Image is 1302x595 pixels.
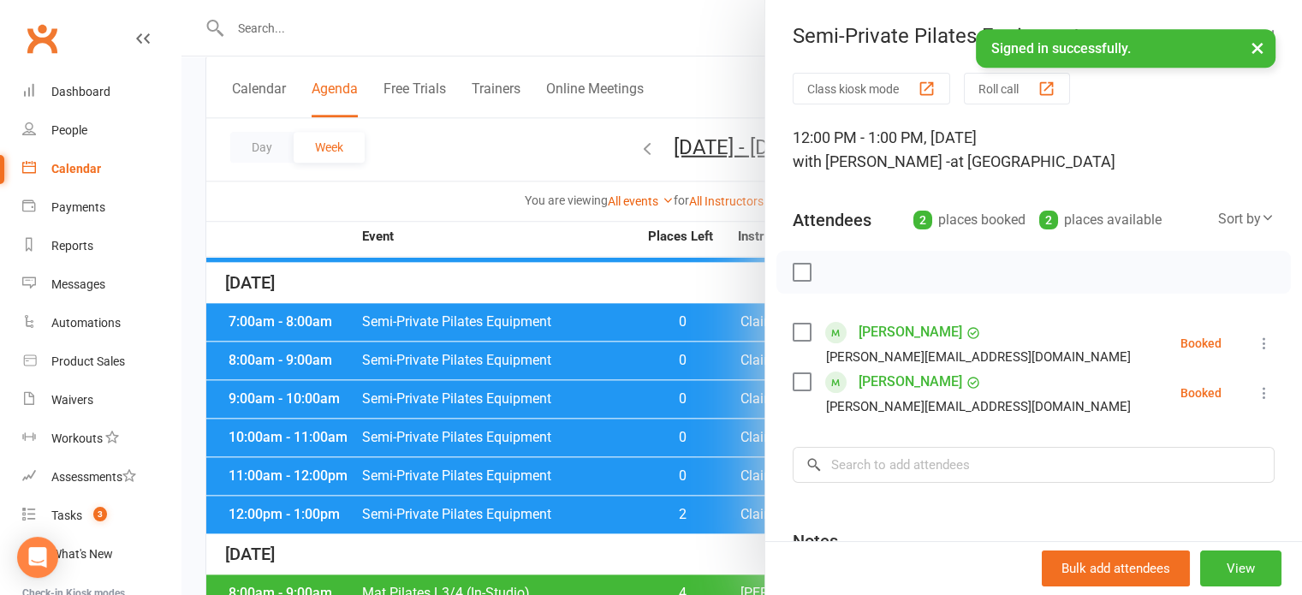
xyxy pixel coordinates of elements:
a: Product Sales [22,342,181,381]
a: Tasks 3 [22,497,181,535]
a: Reports [22,227,181,265]
div: places available [1039,208,1162,232]
div: Booked [1180,337,1222,349]
button: Class kiosk mode [793,73,950,104]
div: places booked [913,208,1026,232]
div: Assessments [51,470,136,484]
div: Workouts [51,431,103,445]
a: [PERSON_NAME] [859,368,962,396]
a: What's New [22,535,181,574]
span: at [GEOGRAPHIC_DATA] [950,152,1115,170]
div: Attendees [793,208,871,232]
div: Tasks [51,509,82,522]
a: Workouts [22,419,181,458]
a: Assessments [22,458,181,497]
a: People [22,111,181,150]
span: with [PERSON_NAME] - [793,152,950,170]
div: 12:00 PM - 1:00 PM, [DATE] [793,126,1275,174]
a: Messages [22,265,181,304]
div: 2 [913,211,932,229]
a: Dashboard [22,73,181,111]
a: Calendar [22,150,181,188]
div: Product Sales [51,354,125,368]
div: Waivers [51,393,93,407]
div: Booked [1180,387,1222,399]
div: What's New [51,547,113,561]
a: Automations [22,304,181,342]
div: Semi-Private Pilates Equipment [765,24,1302,48]
input: Search to add attendees [793,447,1275,483]
a: [PERSON_NAME] [859,318,962,346]
button: Roll call [964,73,1070,104]
div: Notes [793,529,838,553]
div: Dashboard [51,85,110,98]
div: Calendar [51,162,101,176]
div: Payments [51,200,105,214]
div: People [51,123,87,137]
div: Open Intercom Messenger [17,537,58,578]
button: Bulk add attendees [1042,550,1190,586]
div: [PERSON_NAME][EMAIL_ADDRESS][DOMAIN_NAME] [826,396,1131,418]
button: View [1200,550,1281,586]
a: Payments [22,188,181,227]
div: Messages [51,277,105,291]
a: Clubworx [21,17,63,60]
div: Automations [51,316,121,330]
div: 2 [1039,211,1058,229]
div: [PERSON_NAME][EMAIL_ADDRESS][DOMAIN_NAME] [826,346,1131,368]
button: × [1242,29,1273,66]
div: Sort by [1218,208,1275,230]
span: 3 [93,507,107,521]
div: Reports [51,239,93,253]
a: Waivers [22,381,181,419]
span: Signed in successfully. [991,40,1131,57]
